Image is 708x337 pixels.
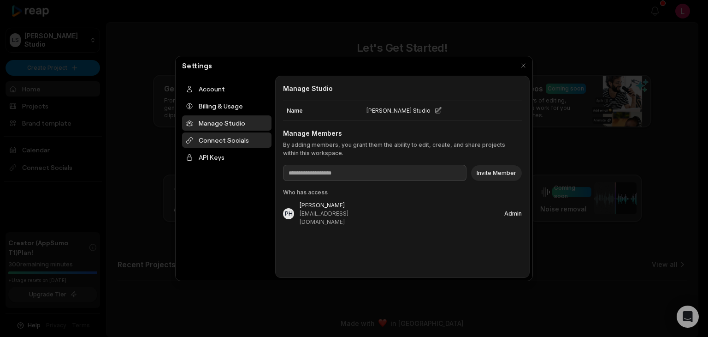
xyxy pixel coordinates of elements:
[283,101,363,120] div: Name
[182,132,271,148] div: Connect Socials
[182,150,271,165] div: API Keys
[283,141,522,157] p: By adding members, you grant them the ability to edit, create, and share projects within this wor...
[283,188,522,197] div: Who has access
[504,211,522,217] div: Admin
[300,210,357,226] div: [EMAIL_ADDRESS][DOMAIN_NAME]
[283,84,522,93] h2: Manage Studio
[471,165,522,181] button: Invite Member
[363,101,481,120] div: [PERSON_NAME] Studio
[178,60,216,71] h2: Settings
[283,128,522,138] h3: Manage Members
[182,98,271,114] div: Billing & Usage
[285,211,293,217] div: PH
[182,81,271,96] div: Account
[300,201,357,210] div: [PERSON_NAME]
[182,115,271,131] div: Manage Studio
